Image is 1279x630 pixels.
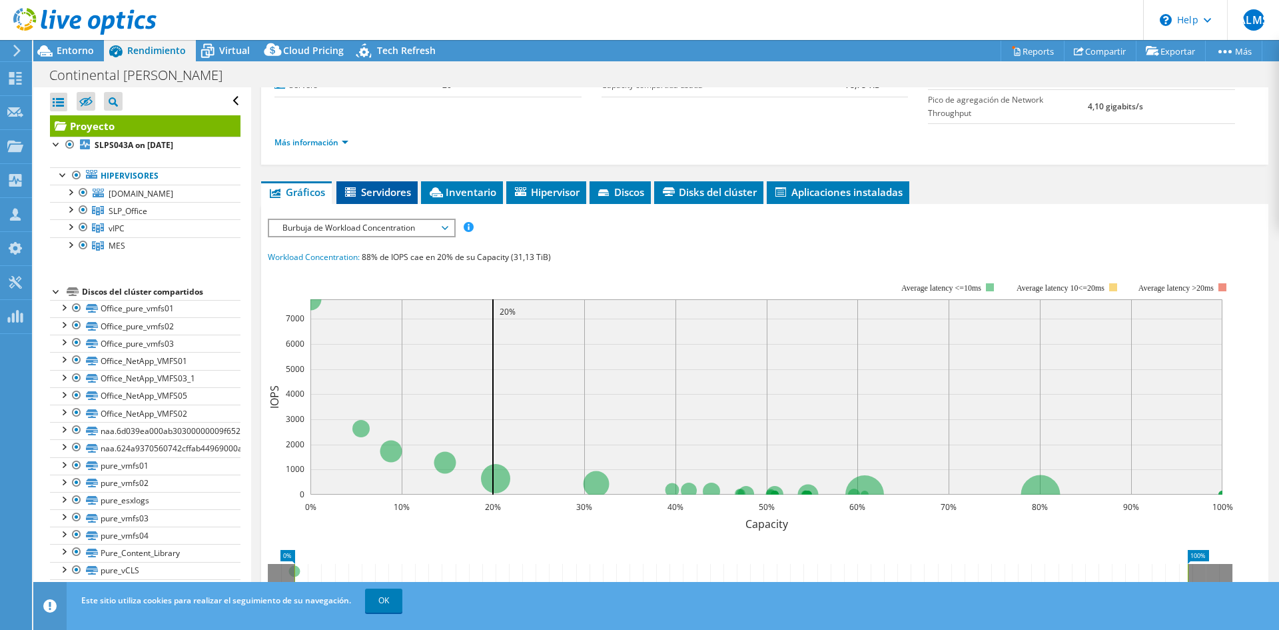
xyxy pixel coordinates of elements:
a: Proyecto [50,115,240,137]
span: Servidores [343,185,411,199]
span: Entorno [57,44,94,57]
tspan: Average latency 10<=20ms [1017,283,1104,293]
text: 90% [1123,501,1139,513]
span: Hipervisor [513,185,580,199]
text: 30% [576,501,592,513]
a: pure_vmfs04 [50,527,240,544]
text: 100% [1212,501,1233,513]
span: Virtual [219,44,250,57]
a: Office_NetApp_VMFS03_1 [50,370,240,387]
a: Hipervisores [50,167,240,185]
a: Más [1205,41,1262,61]
a: SLP_Office [50,202,240,219]
text: 0% [305,501,316,513]
text: 1000 [286,463,304,475]
svg: \n [1160,14,1172,26]
span: Aplicaciones instaladas [773,185,903,199]
a: Office_pure_vmfs01 [50,300,240,317]
a: OK [365,589,402,613]
a: Office_pure_vmfs02 [50,317,240,335]
text: 5000 [286,363,304,375]
text: 6000 [286,338,304,349]
span: [DOMAIN_NAME] [109,188,173,199]
a: pure_vmfs03 [50,509,240,527]
h1: Continental [PERSON_NAME] [43,68,243,83]
text: 50% [759,501,775,513]
text: 20% [500,306,516,317]
a: Office_NetApp_VMFS05 [50,387,240,405]
text: 7000 [286,313,304,324]
a: [DOMAIN_NAME] [50,185,240,202]
text: 10% [394,501,410,513]
a: Más información [274,137,348,148]
a: pure_esxlogs [50,492,240,509]
a: pure_vmfs01 [50,457,240,475]
text: 60% [849,501,865,513]
a: Exportar [1136,41,1206,61]
text: Capacity [745,517,789,531]
tspan: Average latency <=10ms [901,283,981,293]
div: Discos del clúster compartidos [82,284,240,300]
a: Office_NetApp_VMFS01 [50,352,240,369]
span: Rendimiento [127,44,186,57]
text: 2000 [286,439,304,450]
a: Office_NetApp_VMFS02 [50,405,240,422]
span: Cloud Pricing [283,44,344,57]
span: Disks del clúster [661,185,757,199]
a: MSA_ENG01 [50,579,240,597]
text: 4000 [286,388,304,399]
text: Average latency >20ms [1138,283,1214,293]
a: pure_vmfs02 [50,475,240,492]
b: 4,10 gigabits/s [1088,101,1143,112]
span: SLP_Office [109,205,147,217]
span: Tech Refresh [377,44,436,57]
a: pure_vCLS [50,562,240,579]
a: Reports [1001,41,1065,61]
a: Office_pure_vmfs03 [50,335,240,352]
a: MES [50,237,240,255]
span: Inventario [428,185,496,199]
b: SLPS043A on [DATE] [95,139,173,151]
span: ALMS [1243,9,1264,31]
a: naa.6d039ea000ab30300000009f652d2b2e [50,422,240,439]
b: 78,78 TiB [845,79,880,91]
span: vIPC [109,223,125,234]
span: Workload Concentration: [268,251,360,263]
text: 20% [485,501,501,513]
label: Pico de agregación de Network Throughput [928,93,1087,120]
a: naa.624a9370560742cffab44969000a7bc3 [50,439,240,457]
span: Discos [596,185,644,199]
span: MES [109,240,125,251]
span: 88% de IOPS cae en 20% de su Capacity (31,13 TiB) [362,251,551,263]
text: 70% [941,501,957,513]
a: SLPS043A on [DATE] [50,137,240,154]
a: Compartir [1064,41,1136,61]
text: 40% [667,501,683,513]
span: Burbuja de Workload Concentration [276,220,447,236]
b: 20 [442,79,452,91]
text: 0 [300,489,304,500]
span: Gráficos [268,185,325,199]
span: Este sitio utiliza cookies para realizar el seguimiento de su navegación. [81,595,351,606]
text: 80% [1032,501,1048,513]
text: 3000 [286,413,304,425]
a: Pure_Content_Library [50,544,240,561]
a: vIPC [50,219,240,237]
text: IOPS [267,385,282,409]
